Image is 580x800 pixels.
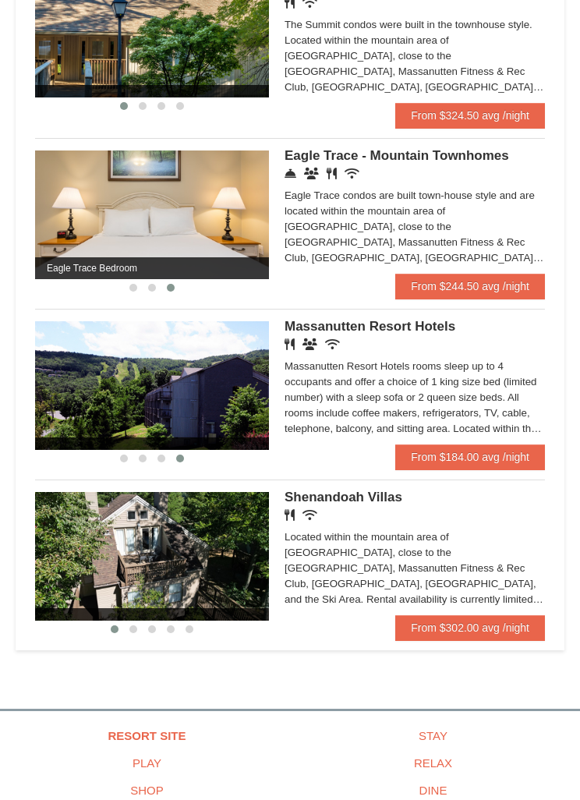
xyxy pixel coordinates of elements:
[327,168,337,179] i: Restaurant
[395,103,545,128] a: From $324.50 avg /night
[285,319,455,334] span: Massanutten Resort Hotels
[395,615,545,640] a: From $302.00 avg /night
[290,722,576,749] a: Stay
[304,168,319,179] i: Conference Facilities
[285,168,296,179] i: Concierge Desk
[345,168,359,179] i: Wireless Internet (free)
[302,338,317,350] i: Banquet Facilities
[395,444,545,469] a: From $184.00 avg /night
[285,17,545,95] div: The Summit condos were built in the townhouse style. Located within the mountain area of [GEOGRAP...
[285,490,402,504] span: Shenandoah Villas
[285,188,545,266] div: Eagle Trace condos are built town-house style and are located within the mountain area of [GEOGRA...
[302,509,317,521] i: Wireless Internet (free)
[285,359,545,437] div: Massanutten Resort Hotels rooms sleep up to 4 occupants and offer a choice of 1 king size bed (li...
[290,749,576,777] a: Relax
[395,274,545,299] a: From $244.50 avg /night
[325,338,340,350] i: Wireless Internet (free)
[35,257,269,279] span: Eagle Trace Bedroom
[285,148,509,163] span: Eagle Trace - Mountain Townhomes
[35,150,269,278] img: Eagle Trace Bedroom
[4,722,290,749] a: Resort Site
[285,509,295,521] i: Restaurant
[285,338,295,350] i: Restaurant
[4,749,290,777] a: Play
[285,529,545,607] div: Located within the mountain area of [GEOGRAPHIC_DATA], close to the [GEOGRAPHIC_DATA], Massanutte...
